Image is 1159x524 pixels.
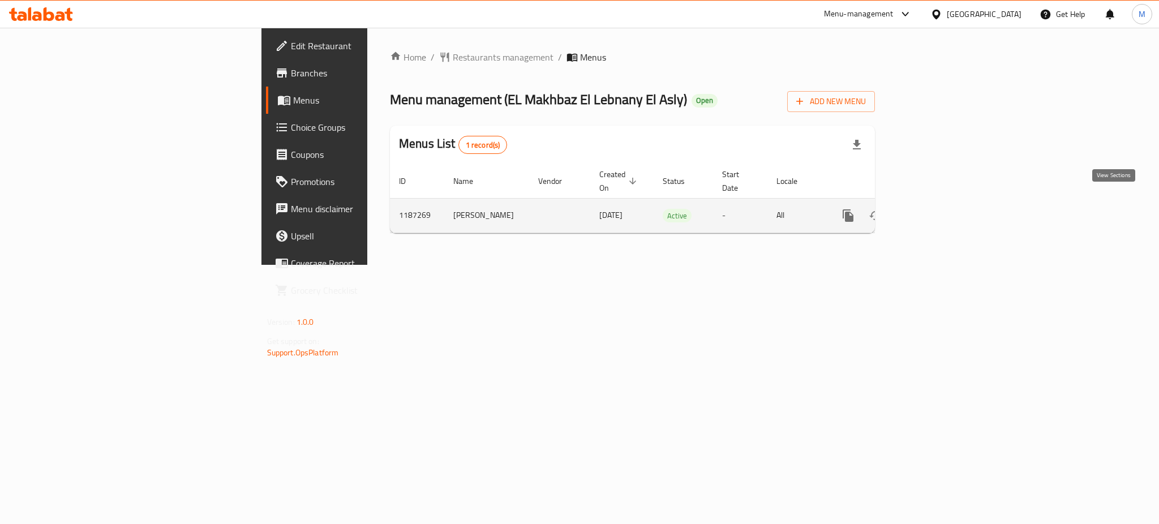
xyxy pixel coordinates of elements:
[267,334,319,349] span: Get support on:
[266,32,455,59] a: Edit Restaurant
[444,198,529,233] td: [PERSON_NAME]
[291,66,446,80] span: Branches
[692,96,718,105] span: Open
[663,174,699,188] span: Status
[291,284,446,297] span: Grocery Checklist
[1139,8,1145,20] span: M
[267,315,295,329] span: Version:
[266,114,455,141] a: Choice Groups
[835,202,862,229] button: more
[390,50,875,64] nav: breadcrumb
[826,164,952,199] th: Actions
[266,168,455,195] a: Promotions
[458,136,508,154] div: Total records count
[722,167,754,195] span: Start Date
[291,175,446,188] span: Promotions
[266,250,455,277] a: Coverage Report
[390,164,952,233] table: enhanced table
[558,50,562,64] li: /
[291,256,446,270] span: Coverage Report
[291,148,446,161] span: Coupons
[291,229,446,243] span: Upsell
[599,167,640,195] span: Created On
[293,93,446,107] span: Menus
[947,8,1021,20] div: [GEOGRAPHIC_DATA]
[692,94,718,108] div: Open
[291,202,446,216] span: Menu disclaimer
[824,7,894,21] div: Menu-management
[399,135,507,154] h2: Menus List
[453,174,488,188] span: Name
[767,198,826,233] td: All
[266,59,455,87] a: Branches
[390,87,687,112] span: Menu management ( EL Makhbaz El Lebnany El Asly )
[266,141,455,168] a: Coupons
[713,198,767,233] td: -
[580,50,606,64] span: Menus
[862,202,889,229] button: Change Status
[266,87,455,114] a: Menus
[266,195,455,222] a: Menu disclaimer
[787,91,875,112] button: Add New Menu
[267,345,339,360] a: Support.OpsPlatform
[843,131,870,158] div: Export file
[459,140,507,151] span: 1 record(s)
[297,315,314,329] span: 1.0.0
[266,277,455,304] a: Grocery Checklist
[399,174,420,188] span: ID
[663,209,692,222] span: Active
[439,50,553,64] a: Restaurants management
[776,174,812,188] span: Locale
[538,174,577,188] span: Vendor
[796,95,866,109] span: Add New Menu
[291,121,446,134] span: Choice Groups
[266,222,455,250] a: Upsell
[453,50,553,64] span: Restaurants management
[291,39,446,53] span: Edit Restaurant
[599,208,623,222] span: [DATE]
